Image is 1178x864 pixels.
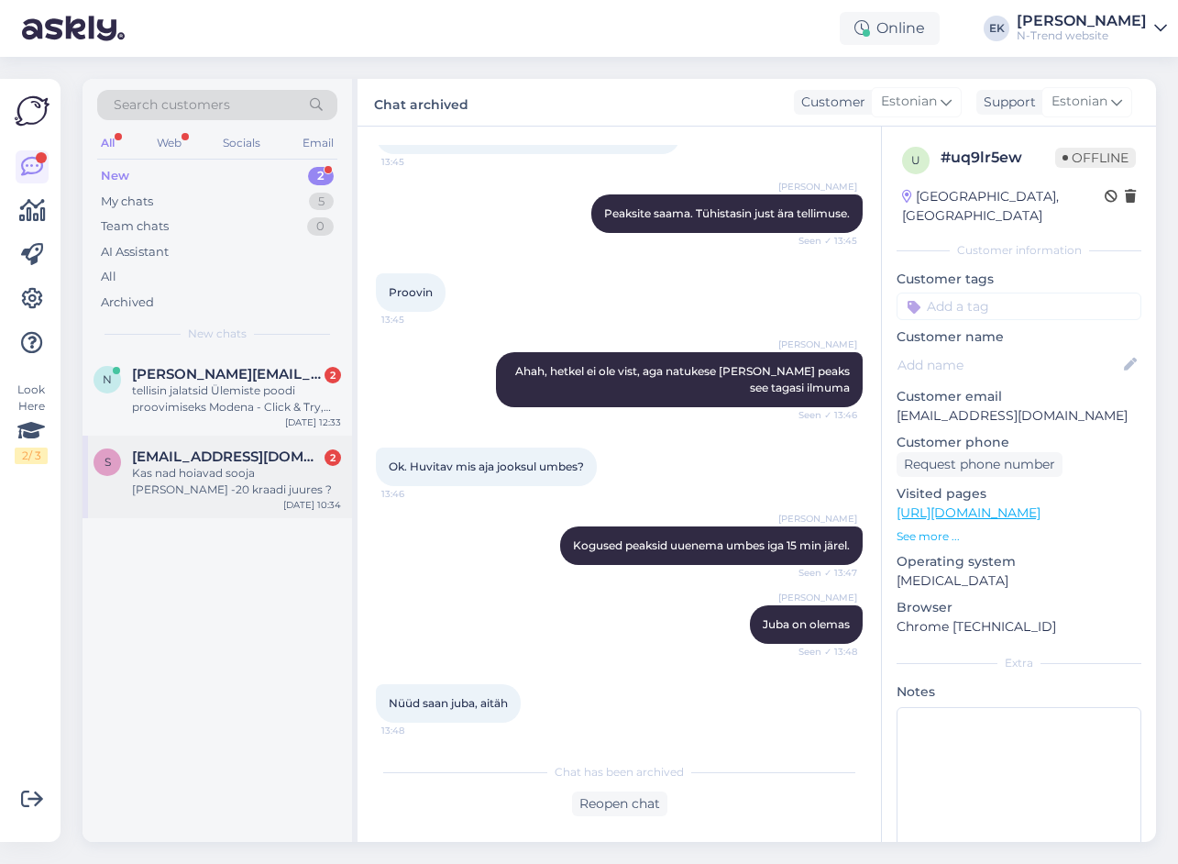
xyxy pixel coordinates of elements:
[763,617,850,631] span: Juba on olemas
[897,327,1141,347] p: Customer name
[778,180,857,194] span: [PERSON_NAME]
[1017,28,1147,43] div: N-Trend website
[325,367,341,383] div: 2
[381,487,450,501] span: 13:46
[97,131,118,155] div: All
[555,764,684,781] span: Chat has been archived
[101,294,154,312] div: Archived
[515,364,853,394] span: Ahah, hetkel ei ole vist, aga natukese [PERSON_NAME] peaks see tagasi ilmuma
[299,131,337,155] div: Email
[897,387,1141,406] p: Customer email
[132,449,323,465] span: sigrideier@mail.ee
[188,326,247,342] span: New chats
[897,504,1040,521] a: [URL][DOMAIN_NAME]
[897,655,1141,671] div: Extra
[897,293,1141,320] input: Add a tag
[219,131,264,155] div: Socials
[285,415,341,429] div: [DATE] 12:33
[604,206,850,220] span: Peaksite saama. Tühistasin just ära tellimuse.
[389,285,433,299] span: Proovin
[897,452,1062,477] div: Request phone number
[897,598,1141,617] p: Browser
[572,792,667,816] div: Reopen chat
[381,724,450,737] span: 13:48
[778,338,857,351] span: [PERSON_NAME]
[1017,14,1167,43] a: [PERSON_NAME]N-Trend website
[153,131,185,155] div: Web
[101,243,169,261] div: AI Assistant
[15,382,48,464] div: Look Here
[101,167,129,185] div: New
[381,155,450,169] span: 13:45
[309,193,334,211] div: 5
[897,571,1141,591] p: [MEDICAL_DATA]
[788,566,857,580] span: Seen ✓ 13:47
[283,498,341,512] div: [DATE] 10:34
[103,372,112,386] span: n
[911,153,920,167] span: u
[132,465,341,498] div: Kas nad hoiavad sooja [PERSON_NAME] -20 kraadi juures ?
[778,512,857,526] span: [PERSON_NAME]
[374,90,468,115] label: Chat archived
[1055,148,1136,168] span: Offline
[114,95,230,115] span: Search customers
[897,528,1141,545] p: See more ...
[132,382,341,415] div: tellisin jalatsid Ülemiste poodi proovimiseks Modena - Click & Try, tellimus viide EE112922. Koha...
[573,538,850,552] span: Kogused peaksid uuenema umbes iga 15 min järel.
[897,484,1141,504] p: Visited pages
[897,406,1141,426] p: [EMAIL_ADDRESS][DOMAIN_NAME]
[941,147,1055,169] div: # uq9lr5ew
[307,217,334,236] div: 0
[101,217,169,236] div: Team chats
[984,16,1009,41] div: EK
[101,193,153,211] div: My chats
[308,167,334,185] div: 2
[897,682,1141,702] p: Notes
[881,92,937,112] span: Estonian
[325,449,341,466] div: 2
[840,12,940,45] div: Online
[15,94,50,128] img: Askly Logo
[897,433,1141,452] p: Customer phone
[1051,92,1107,112] span: Estonian
[1017,14,1147,28] div: [PERSON_NAME]
[788,408,857,422] span: Seen ✓ 13:46
[897,270,1141,289] p: Customer tags
[381,313,450,327] span: 13:45
[794,93,865,112] div: Customer
[389,696,508,710] span: Nüüd saan juba, aitäh
[976,93,1036,112] div: Support
[897,242,1141,259] div: Customer information
[897,355,1120,375] input: Add name
[902,187,1105,226] div: [GEOGRAPHIC_DATA], [GEOGRAPHIC_DATA]
[389,460,584,473] span: Ok. Huvitav mis aja jooksul umbes?
[788,234,857,248] span: Seen ✓ 13:45
[105,455,111,469] span: s
[132,366,323,382] span: natalia.kalimulli@gmail.com
[897,552,1141,571] p: Operating system
[101,268,116,286] div: All
[778,591,857,604] span: [PERSON_NAME]
[15,448,48,464] div: 2 / 3
[788,645,857,659] span: Seen ✓ 13:48
[897,617,1141,637] p: Chrome [TECHNICAL_ID]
